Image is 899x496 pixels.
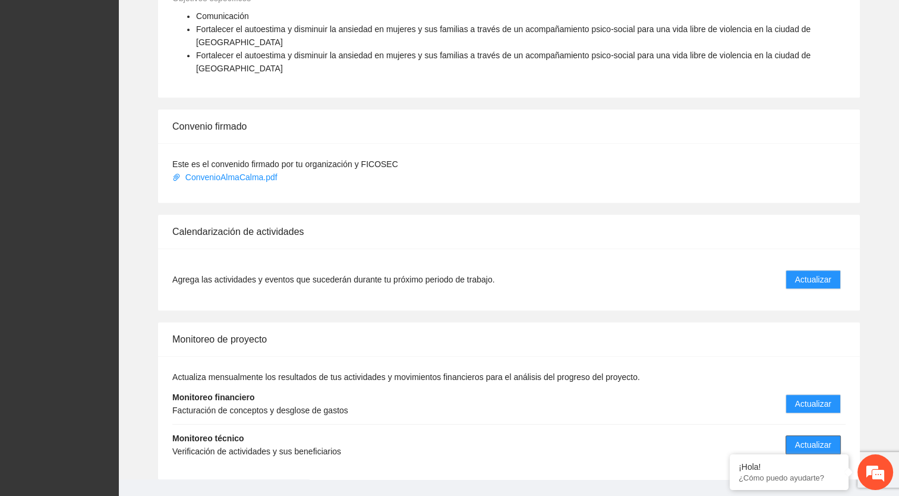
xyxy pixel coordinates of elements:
[786,394,841,413] button: Actualizar
[172,173,181,181] span: paper-clip
[196,51,810,73] span: Fortalecer el autoestima y disminuir la ansiedad en mujeres y sus familias a través de un acompañ...
[196,24,810,47] span: Fortalecer el autoestima y disminuir la ansiedad en mujeres y sus familias a través de un acompañ...
[172,172,280,182] a: ConvenioAlmaCalma.pdf
[172,393,254,402] strong: Monitoreo financiero
[172,447,341,456] span: Verificación de actividades y sus beneficiarios
[795,438,831,451] span: Actualizar
[795,397,831,410] span: Actualizar
[172,273,494,286] span: Agrega las actividades y eventos que sucederán durante tu próximo periodo de trabajo.
[172,434,244,443] strong: Monitoreo técnico
[172,215,846,249] div: Calendarización de actividades
[786,435,841,454] button: Actualizar
[172,159,398,169] span: Este es el convenido firmado por tu organización y FICOSEC
[739,473,840,482] p: ¿Cómo puedo ayudarte?
[172,322,846,356] div: Monitoreo de proyecto
[172,109,846,143] div: Convenio firmado
[786,270,841,289] button: Actualizar
[739,462,840,472] div: ¡Hola!
[795,273,831,286] span: Actualizar
[196,11,249,21] span: Comunicación
[172,372,640,382] span: Actualiza mensualmente los resultados de tus actividades y movimientos financieros para el anális...
[172,406,348,415] span: Facturación de conceptos y desglose de gastos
